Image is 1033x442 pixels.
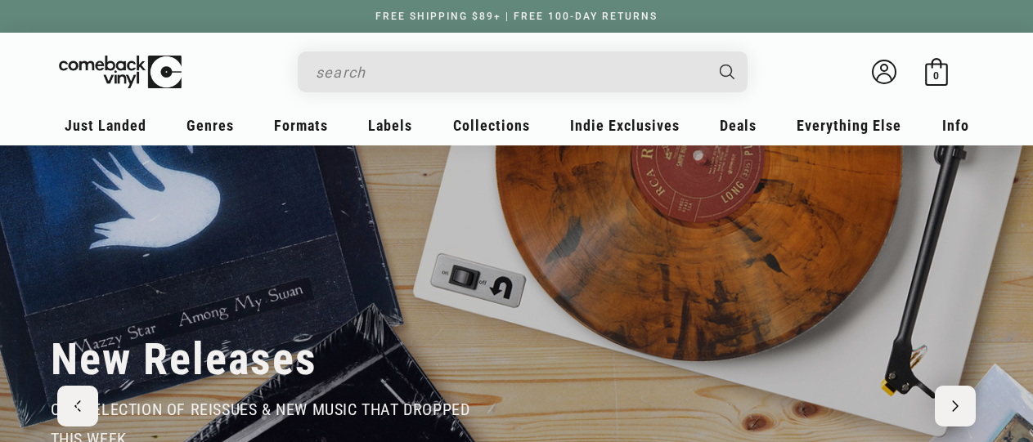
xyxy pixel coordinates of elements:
[316,56,703,89] input: search
[797,117,901,134] span: Everything Else
[51,333,317,386] h2: New Releases
[570,117,680,134] span: Indie Exclusives
[186,117,234,134] span: Genres
[65,117,146,134] span: Just Landed
[720,117,757,134] span: Deals
[359,11,674,22] a: FREE SHIPPING $89+ | FREE 100-DAY RETURNS
[933,69,939,82] span: 0
[274,117,328,134] span: Formats
[298,51,748,92] div: Search
[942,117,969,134] span: Info
[453,117,530,134] span: Collections
[705,51,749,92] button: Search
[368,117,412,134] span: Labels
